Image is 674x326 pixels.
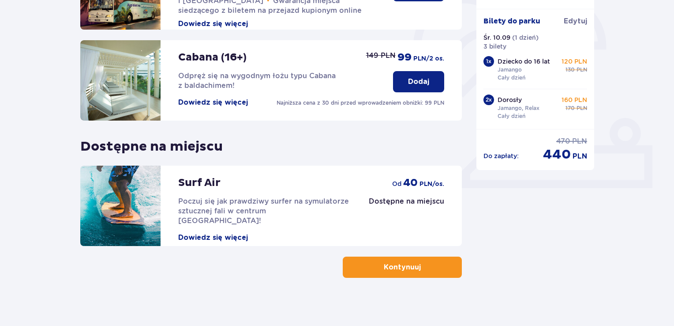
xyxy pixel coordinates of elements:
p: Bilety do parku [483,16,540,26]
button: Dodaj [393,71,444,92]
p: Dziecko do 16 lat [498,57,550,66]
p: 130 [565,66,575,74]
p: PLN [572,136,587,146]
button: Dowiedz się więcej [178,233,248,243]
p: PLN [573,152,587,161]
p: Dorosły [498,95,522,104]
p: 40 [403,176,418,190]
p: 99 [397,51,412,64]
div: 1 x [483,56,494,67]
p: PLN /os. [419,180,444,189]
span: Odpręż się na wygodnym łożu typu Cabana z baldachimem! [178,72,336,90]
p: Cały dzień [498,112,525,120]
p: 149 PLN [366,51,396,61]
p: Kontynuuj [384,262,421,272]
p: Cabana (16+) [178,51,247,64]
p: 3 bilety [483,42,506,51]
p: PLN [577,104,587,112]
img: attraction [80,40,161,121]
p: Surf Air [178,176,221,190]
p: Śr. 10.09 [483,33,510,42]
div: 2 x [483,95,494,105]
span: Poczuj się jak prawdziwy surfer na symulatorze sztucznej fali w centrum [GEOGRAPHIC_DATA]! [178,197,349,225]
button: Dowiedz się więcej [178,98,248,107]
p: Dostępne na miejscu [369,197,444,206]
p: Do zapłaty : [483,152,519,160]
p: 470 [556,136,570,146]
img: attraction [80,166,161,246]
p: od [392,179,401,188]
p: PLN /2 os. [413,54,444,63]
p: Dodaj [408,77,429,87]
p: Cały dzień [498,74,525,82]
a: Edytuj [564,16,587,26]
p: Najniższa cena z 30 dni przed wprowadzeniem obniżki: 99 PLN [277,99,444,107]
p: 440 [543,146,571,163]
p: ( 1 dzień ) [512,33,539,42]
p: Dostępne na miejscu [80,131,223,155]
p: Jamango [498,66,522,74]
button: Dowiedz się więcej [178,19,248,29]
p: 170 [565,104,575,112]
p: PLN [577,66,587,74]
button: Kontynuuj [343,257,462,278]
p: 120 PLN [562,57,587,66]
p: 160 PLN [562,95,587,104]
p: Jamango, Relax [498,104,539,112]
